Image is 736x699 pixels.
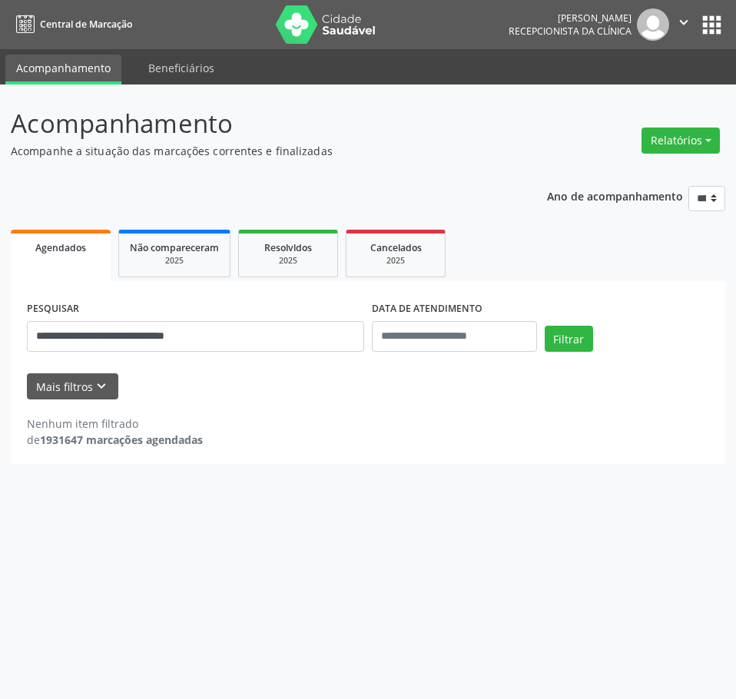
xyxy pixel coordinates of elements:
a: Beneficiários [138,55,225,81]
span: Cancelados [370,241,422,254]
p: Ano de acompanhamento [547,186,683,205]
p: Acompanhamento [11,104,511,143]
a: Acompanhamento [5,55,121,84]
button: apps [698,12,725,38]
span: Não compareceram [130,241,219,254]
div: Nenhum item filtrado [27,416,203,432]
div: 2025 [250,255,327,267]
label: DATA DE ATENDIMENTO [372,297,482,321]
span: Agendados [35,241,86,254]
div: de [27,432,203,448]
button: Filtrar [545,326,593,352]
a: Central de Marcação [11,12,132,37]
div: [PERSON_NAME] [509,12,632,25]
button:  [669,8,698,41]
div: 2025 [357,255,434,267]
strong: 1931647 marcações agendadas [40,432,203,447]
p: Acompanhe a situação das marcações correntes e finalizadas [11,143,511,159]
span: Recepcionista da clínica [509,25,632,38]
label: PESQUISAR [27,297,79,321]
img: img [637,8,669,41]
span: Central de Marcação [40,18,132,31]
i: keyboard_arrow_down [93,378,110,395]
div: 2025 [130,255,219,267]
span: Resolvidos [264,241,312,254]
button: Mais filtroskeyboard_arrow_down [27,373,118,400]
i:  [675,14,692,31]
button: Relatórios [642,128,720,154]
